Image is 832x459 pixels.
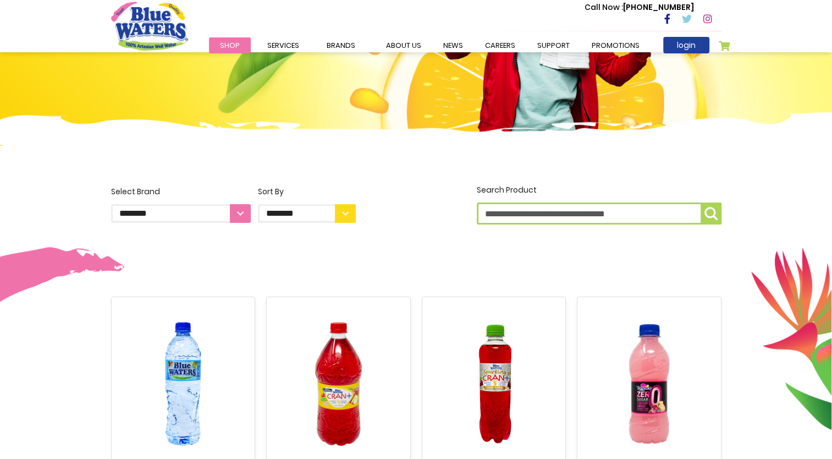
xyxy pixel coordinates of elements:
span: Shop [220,40,240,51]
a: News [432,37,474,53]
button: Search Product [701,203,721,225]
label: Select Brand [111,186,251,223]
a: Promotions [581,37,651,53]
select: Select Brand [111,204,251,223]
select: Sort By [258,204,356,223]
a: login [663,37,709,53]
input: Search Product [477,203,721,225]
span: Call Now : [585,2,623,13]
p: [PHONE_NUMBER] [585,2,694,13]
a: store logo [111,2,188,50]
label: Search Product [477,184,721,225]
a: careers [474,37,526,53]
a: about us [375,37,432,53]
span: Brands [327,40,355,51]
div: Sort By [258,186,356,198]
img: search-icon.png [704,207,718,220]
a: support [526,37,581,53]
span: Services [267,40,299,51]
